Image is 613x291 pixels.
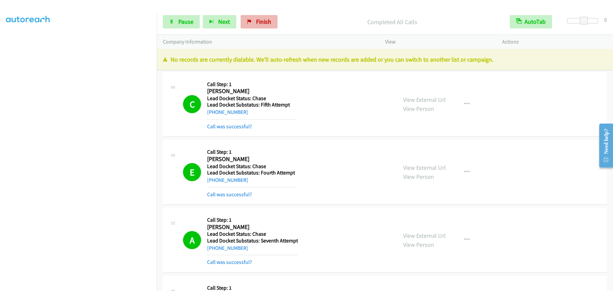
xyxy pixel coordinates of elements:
a: View External Url [403,96,446,103]
h5: Call Step: 1 [207,81,296,88]
a: Finish [241,15,278,28]
h2: [PERSON_NAME] [207,155,296,163]
a: [PHONE_NUMBER] [207,177,248,183]
span: Finish [256,18,271,25]
span: Pause [178,18,193,25]
a: View External Url [403,232,446,239]
p: Completed All Calls [287,17,498,26]
h1: C [183,95,201,113]
a: Call was successful? [207,259,252,265]
iframe: Resource Center [594,119,613,172]
a: Call was successful? [207,191,252,198]
span: Next [218,18,230,25]
h2: [PERSON_NAME] [207,223,296,231]
p: No records are currently dialable. We'll auto-refresh when new records are added or you can switc... [163,55,607,64]
h5: Lead Docket Status: Chase [207,95,296,102]
h5: Lead Docket Substatus: Seventh Attempt [207,237,298,244]
a: View Person [403,173,434,180]
p: Company Information [163,38,373,46]
a: [PHONE_NUMBER] [207,109,248,115]
h1: A [183,231,201,249]
a: View Person [403,105,434,113]
button: Next [203,15,236,28]
h5: Lead Docket Status: Chase [207,231,298,237]
button: AutoTab [510,15,552,28]
h5: Call Step: 1 [207,217,298,223]
a: Pause [163,15,200,28]
h5: Lead Docket Substatus: Fifth Attempt [207,101,296,108]
h5: Lead Docket Substatus: Fourth Attempt [207,169,296,176]
div: 8 [604,15,607,24]
h5: Lead Docket Status: Chase [207,163,296,170]
a: [PHONE_NUMBER] [207,245,248,251]
a: View Person [403,241,434,248]
p: Actions [502,38,607,46]
p: View [385,38,490,46]
h1: E [183,163,201,181]
h2: [PERSON_NAME] [207,87,296,95]
a: Call was successful? [207,123,252,130]
a: View External Url [403,164,446,171]
h5: Call Step: 1 [207,149,296,155]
